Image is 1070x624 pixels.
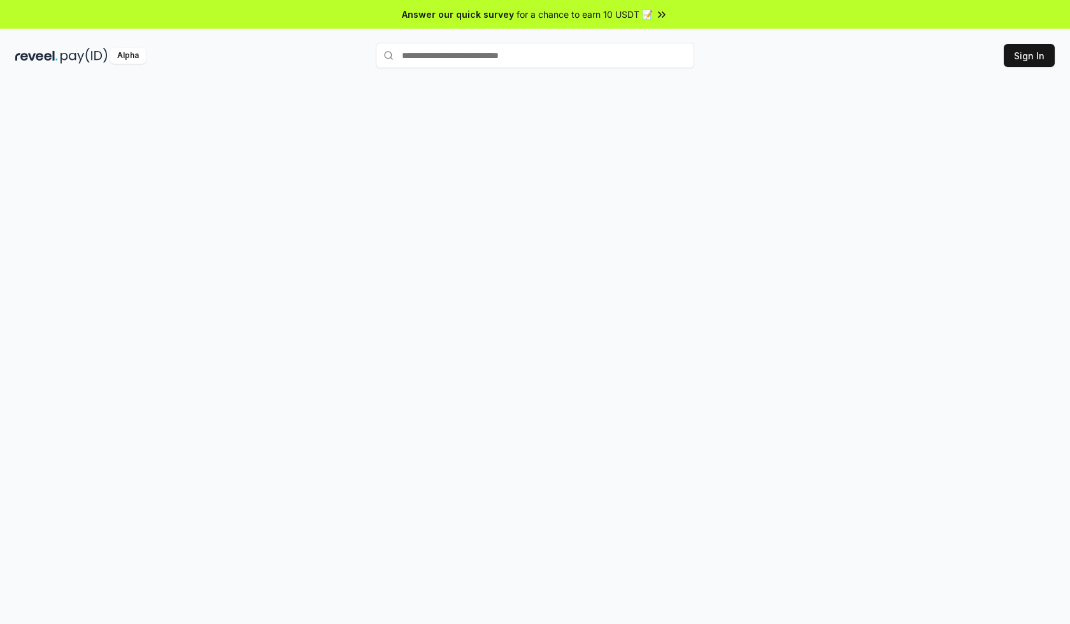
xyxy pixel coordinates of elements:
[61,48,108,64] img: pay_id
[517,8,653,21] span: for a chance to earn 10 USDT 📝
[110,48,146,64] div: Alpha
[402,8,514,21] span: Answer our quick survey
[1004,44,1055,67] button: Sign In
[15,48,58,64] img: reveel_dark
